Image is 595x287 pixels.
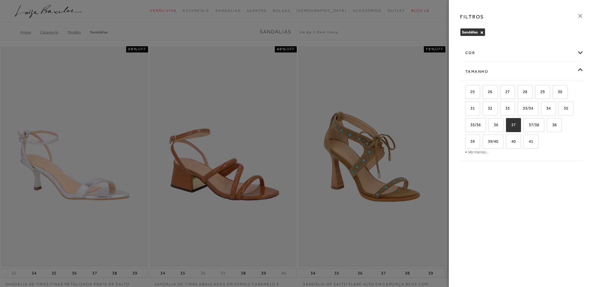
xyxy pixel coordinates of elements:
input: 25 [464,90,470,96]
span: 30 [553,89,562,94]
span: - [465,149,467,154]
span: Sandálias [462,30,478,34]
div: Tamanho [460,63,583,80]
input: 32 [482,106,488,112]
span: 40 [507,139,516,144]
span: 39 [466,139,475,144]
span: 38 [548,122,557,127]
h3: FILTROS [460,13,484,20]
span: 27 [501,89,510,94]
input: 31 [464,106,470,112]
span: 36 [489,122,498,127]
span: 37 [507,122,516,127]
input: 37/38 [523,123,529,129]
div: cor [460,45,583,61]
input: 33/34 [517,106,523,112]
span: 39/40 [483,139,498,144]
span: 31 [466,106,475,111]
input: 34 [540,106,546,112]
span: 26 [483,89,492,94]
span: 33/34 [518,106,533,111]
input: 28 [517,90,523,96]
input: 36 [488,123,494,129]
input: 26 [482,90,488,96]
span: 25 [466,89,475,94]
span: 34 [542,106,551,111]
input: 35/36 [464,123,470,129]
span: 28 [518,89,527,94]
input: 27 [499,90,505,96]
a: Ver menos... [468,150,489,154]
span: 41 [524,139,533,144]
span: 33 [501,106,510,111]
button: Sandálias Close [480,30,483,35]
span: 37/38 [524,122,539,127]
input: 40 [505,139,511,146]
span: 29 [536,89,545,94]
input: 39/40 [482,139,488,146]
input: 37 [505,123,511,129]
input: 41 [523,139,529,146]
input: 33 [499,106,505,112]
input: 38 [546,123,552,129]
span: 35 [559,106,568,111]
span: 35/36 [466,122,481,127]
input: 29 [534,90,540,96]
span: 32 [483,106,492,111]
input: 39 [464,139,470,146]
input: 35 [558,106,564,112]
input: 30 [552,90,558,96]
